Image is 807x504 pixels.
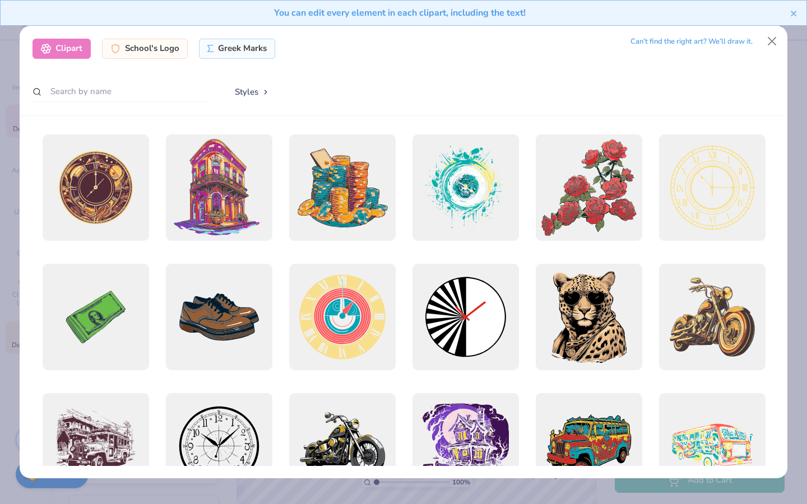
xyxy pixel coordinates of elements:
div: School's Logo [102,39,188,59]
div: Can’t find the right art? We’ll draw it. [630,32,753,52]
button: close [790,6,798,20]
div: Clipart [33,39,91,59]
div: You can edit every element in each clipart, including the text! [9,6,790,20]
input: Search by name [33,81,212,102]
button: Close [762,31,783,52]
button: Styles [223,81,281,102]
div: Greek Marks [199,39,276,59]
